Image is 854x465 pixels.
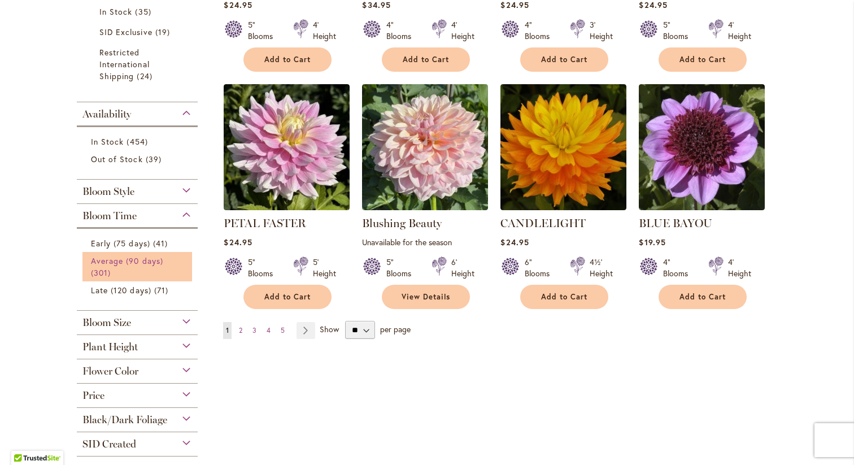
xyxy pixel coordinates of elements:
[380,324,411,334] span: per page
[82,210,137,222] span: Bloom Time
[135,6,154,18] span: 35
[451,257,474,279] div: 6' Height
[91,255,163,266] span: Average (90 days)
[91,237,186,249] a: Early (75 days) 41
[728,257,751,279] div: 4' Height
[267,326,271,334] span: 4
[82,414,167,426] span: Black/Dark Foliage
[500,216,586,230] a: CANDLELIGHT
[639,237,665,247] span: $19.95
[679,55,726,64] span: Add to Cart
[402,292,450,302] span: View Details
[500,237,529,247] span: $24.95
[320,324,339,334] span: Show
[386,19,418,42] div: 4" Blooms
[264,322,273,339] a: 4
[362,202,488,212] a: Blushing Beauty
[99,26,178,38] a: SID Exclusive
[639,84,765,210] img: BLUE BAYOU
[154,284,171,296] span: 71
[525,19,556,42] div: 4" Blooms
[590,19,613,42] div: 3' Height
[679,292,726,302] span: Add to Cart
[99,6,178,18] a: In Stock
[590,257,613,279] div: 4½' Height
[155,26,173,38] span: 19
[224,237,252,247] span: $24.95
[226,326,229,334] span: 1
[82,389,104,402] span: Price
[541,55,587,64] span: Add to Cart
[91,154,143,164] span: Out of Stock
[264,292,311,302] span: Add to Cart
[243,285,332,309] button: Add to Cart
[386,257,418,279] div: 5" Blooms
[99,6,132,17] span: In Stock
[91,136,186,147] a: In Stock 454
[382,47,470,72] button: Add to Cart
[250,322,259,339] a: 3
[137,70,155,82] span: 24
[281,326,285,334] span: 5
[264,55,311,64] span: Add to Cart
[82,185,134,198] span: Bloom Style
[243,47,332,72] button: Add to Cart
[728,19,751,42] div: 4' Height
[82,316,131,329] span: Bloom Size
[451,19,474,42] div: 4' Height
[99,47,150,81] span: Restricted International Shipping
[127,136,150,147] span: 454
[146,153,164,165] span: 39
[8,425,40,457] iframe: Launch Accessibility Center
[82,438,136,450] span: SID Created
[663,19,695,42] div: 5" Blooms
[82,108,131,120] span: Availability
[278,322,287,339] a: 5
[99,46,178,82] a: Restricted International Shipping
[236,322,245,339] a: 2
[525,257,556,279] div: 6" Blooms
[239,326,242,334] span: 2
[520,47,608,72] button: Add to Cart
[362,216,442,230] a: Blushing Beauty
[362,237,488,247] p: Unavailable for the season
[252,326,256,334] span: 3
[500,202,626,212] a: CANDLELIGHT
[153,237,171,249] span: 41
[520,285,608,309] button: Add to Cart
[382,285,470,309] a: View Details
[639,216,712,230] a: BLUE BAYOU
[541,292,587,302] span: Add to Cart
[91,284,186,296] a: Late (120 days) 71
[248,19,280,42] div: 5" Blooms
[403,55,449,64] span: Add to Cart
[313,257,336,279] div: 5' Height
[99,27,152,37] span: SID Exclusive
[91,267,114,279] span: 301
[500,84,626,210] img: CANDLELIGHT
[82,365,138,377] span: Flower Color
[313,19,336,42] div: 4' Height
[224,216,306,230] a: PETAL FASTER
[248,257,280,279] div: 5" Blooms
[91,255,186,279] a: Average (90 days) 301
[91,238,150,249] span: Early (75 days)
[82,341,138,353] span: Plant Height
[659,285,747,309] button: Add to Cart
[91,136,124,147] span: In Stock
[663,257,695,279] div: 4" Blooms
[362,84,488,210] img: Blushing Beauty
[224,202,350,212] a: PETAL FASTER
[224,84,350,210] img: PETAL FASTER
[91,153,186,165] a: Out of Stock 39
[639,202,765,212] a: BLUE BAYOU
[659,47,747,72] button: Add to Cart
[91,285,151,295] span: Late (120 days)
